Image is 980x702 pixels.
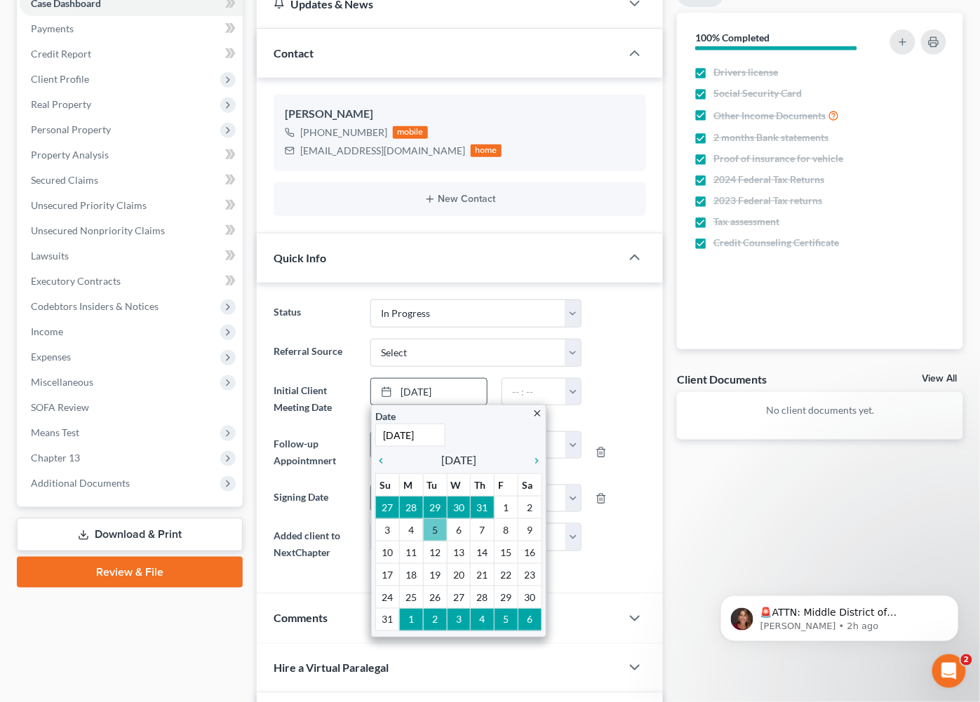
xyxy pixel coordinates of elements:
[274,612,328,625] span: Comments
[20,168,243,193] a: Secured Claims
[518,474,542,497] th: Sa
[441,452,476,468] span: [DATE]
[300,126,387,140] div: [PHONE_NUMBER]
[31,477,130,489] span: Additional Documents
[471,586,495,609] td: 28
[20,395,243,420] a: SOFA Review
[471,564,495,586] td: 21
[423,519,447,541] td: 5
[375,424,445,447] input: 1/1/2013
[471,144,502,157] div: home
[677,372,767,386] div: Client Documents
[495,519,518,541] td: 8
[423,586,447,609] td: 26
[20,16,243,41] a: Payments
[375,474,399,497] th: Su
[375,586,399,609] td: 24
[20,243,243,269] a: Lawsuits
[713,215,779,229] span: Tax assessment
[495,609,518,631] td: 5
[688,403,952,417] p: No client documents yet.
[267,299,363,328] label: Status
[393,126,428,139] div: mobile
[532,405,542,421] a: close
[495,497,518,519] td: 1
[713,86,802,100] span: Social Security Card
[285,194,635,205] button: New Contact
[399,497,423,519] td: 28
[532,408,542,419] i: close
[447,519,471,541] td: 6
[20,193,243,218] a: Unsecured Priority Claims
[31,48,91,60] span: Credit Report
[524,455,542,466] i: chevron_right
[31,123,111,135] span: Personal Property
[31,98,91,110] span: Real Property
[31,351,71,363] span: Expenses
[31,174,98,186] span: Secured Claims
[17,518,243,551] a: Download & Print
[447,497,471,519] td: 30
[31,452,80,464] span: Chapter 13
[31,73,89,85] span: Client Profile
[518,586,542,609] td: 30
[471,497,495,519] td: 31
[524,452,542,468] a: chevron_right
[399,474,423,497] th: M
[267,431,363,473] label: Follow-up Appointmnert
[274,251,326,264] span: Quick Info
[375,452,394,468] a: chevron_left
[20,269,243,294] a: Executory Contracts
[713,130,828,144] span: 2 months Bank statements
[423,564,447,586] td: 19
[267,485,363,513] label: Signing Date
[471,519,495,541] td: 7
[713,194,822,208] span: 2023 Federal Tax returns
[495,541,518,564] td: 15
[267,523,363,565] label: Added client to NextChapter
[423,497,447,519] td: 29
[375,519,399,541] td: 3
[31,376,93,388] span: Miscellaneous
[31,325,63,337] span: Income
[399,519,423,541] td: 4
[399,586,423,609] td: 25
[518,519,542,541] td: 9
[713,173,824,187] span: 2024 Federal Tax Returns
[713,151,843,166] span: Proof of insurance for vehicle
[699,566,980,664] iframe: Intercom notifications message
[17,557,243,588] a: Review & File
[447,609,471,631] td: 3
[399,541,423,564] td: 11
[495,474,518,497] th: F
[267,339,363,367] label: Referral Source
[423,609,447,631] td: 2
[518,497,542,519] td: 2
[31,22,74,34] span: Payments
[447,474,471,497] th: W
[20,142,243,168] a: Property Analysis
[713,236,839,250] span: Credit Counseling Certificate
[423,474,447,497] th: Tu
[399,609,423,631] td: 1
[375,541,399,564] td: 10
[31,426,79,438] span: Means Test
[31,401,89,413] span: SOFA Review
[447,564,471,586] td: 20
[20,41,243,67] a: Credit Report
[31,224,165,236] span: Unsecured Nonpriority Claims
[932,654,966,688] iframe: Intercom live chat
[375,497,399,519] td: 27
[471,474,495,497] th: Th
[518,609,542,631] td: 6
[922,374,958,384] a: View All
[518,541,542,564] td: 16
[274,661,389,675] span: Hire a Virtual Paralegal
[31,300,159,312] span: Codebtors Insiders & Notices
[285,106,635,123] div: [PERSON_NAME]
[267,378,363,420] label: Initial Client Meeting Date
